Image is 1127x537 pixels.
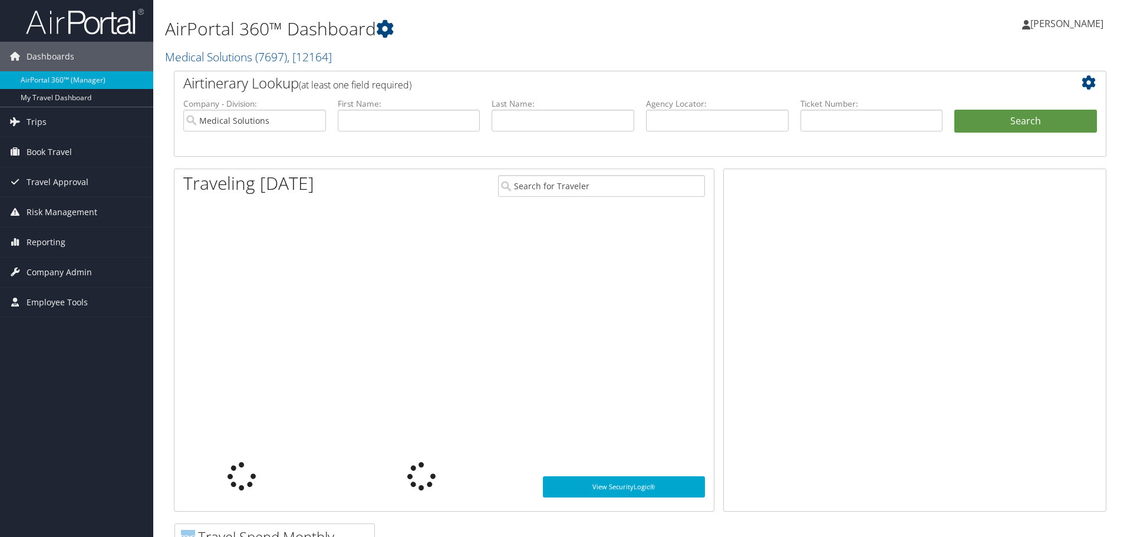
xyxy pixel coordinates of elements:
[255,49,287,65] span: ( 7697 )
[27,228,65,257] span: Reporting
[498,175,705,197] input: Search for Traveler
[183,98,326,110] label: Company - Division:
[543,476,705,498] a: View SecurityLogic®
[800,98,943,110] label: Ticket Number:
[183,171,314,196] h1: Traveling [DATE]
[26,8,144,35] img: airportal-logo.png
[1030,17,1103,30] span: [PERSON_NAME]
[165,49,332,65] a: Medical Solutions
[27,258,92,287] span: Company Admin
[646,98,789,110] label: Agency Locator:
[27,167,88,197] span: Travel Approval
[1022,6,1115,41] a: [PERSON_NAME]
[27,137,72,167] span: Book Travel
[27,288,88,317] span: Employee Tools
[299,78,411,91] span: (at least one field required)
[954,110,1097,133] button: Search
[27,197,97,227] span: Risk Management
[27,42,74,71] span: Dashboards
[183,73,1019,93] h2: Airtinerary Lookup
[27,107,47,137] span: Trips
[165,17,799,41] h1: AirPortal 360™ Dashboard
[287,49,332,65] span: , [ 12164 ]
[338,98,480,110] label: First Name:
[492,98,634,110] label: Last Name:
